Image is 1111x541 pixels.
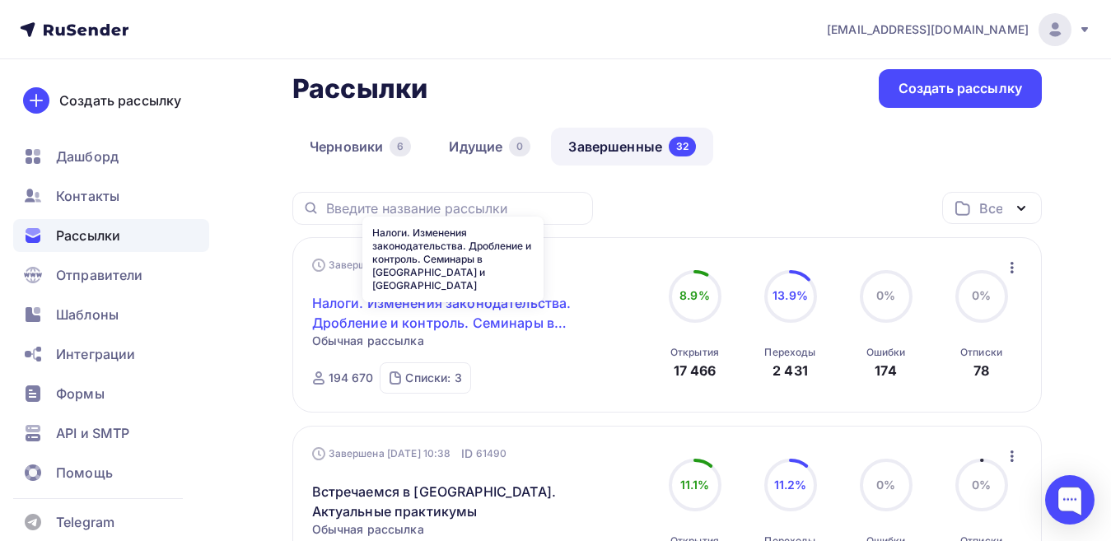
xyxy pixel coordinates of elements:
button: Все [942,192,1042,224]
a: Формы [13,377,209,410]
div: 2 431 [773,361,808,380]
div: 194 670 [329,370,374,386]
span: [EMAIL_ADDRESS][DOMAIN_NAME] [827,21,1029,38]
span: Обычная рассылка [312,333,424,349]
span: 0% [972,478,991,492]
span: API и SMTP [56,423,129,443]
div: Отписки [960,346,1002,359]
div: 32 [669,137,696,156]
div: 6 [390,137,411,156]
div: 17 466 [674,361,717,380]
div: Налоги. Изменения законодательства. Дробление и контроль. Семинары в [GEOGRAPHIC_DATA] и [GEOGRAP... [362,217,544,302]
a: [EMAIL_ADDRESS][DOMAIN_NAME] [827,13,1091,46]
div: Завершена [DATE] 10:38 [312,445,507,462]
span: 11.1% [680,478,710,492]
a: Завершенные32 [551,128,713,166]
a: Налоги. Изменения законодательства. Дробление и контроль. Семинары в [GEOGRAPHIC_DATA] и [GEOGRAP... [312,293,595,333]
h2: Рассылки [292,72,427,105]
a: Дашборд [13,140,209,173]
span: Отправители [56,265,143,285]
span: 13.9% [773,288,808,302]
span: Формы [56,384,105,403]
span: 0% [972,288,991,302]
span: Telegram [56,512,114,532]
a: Шаблоны [13,298,209,331]
a: Контакты [13,180,209,212]
a: Отправители [13,259,209,291]
div: 0 [509,137,530,156]
span: Контакты [56,186,119,206]
div: Создать рассылку [899,79,1022,98]
div: Завершена [DATE], 9:47 [312,257,502,273]
div: 174 [875,361,896,380]
div: Ошибки [866,346,906,359]
span: 0% [876,478,895,492]
a: Идущие0 [432,128,548,166]
span: 11.2% [774,478,807,492]
span: 0% [876,288,895,302]
a: Встречаемся в [GEOGRAPHIC_DATA]. Актуальные практикумы [312,482,595,521]
span: Помощь [56,463,113,483]
a: Рассылки [13,219,209,252]
span: 8.9% [679,288,710,302]
div: Открытия [670,346,719,359]
div: Создать рассылку [59,91,181,110]
span: Рассылки [56,226,120,245]
div: Все [979,198,1002,218]
span: Дашборд [56,147,119,166]
a: Черновики6 [292,128,428,166]
span: Обычная рассылка [312,521,424,538]
span: ID [461,445,473,462]
div: Переходы [764,346,815,359]
input: Введите название рассылки [326,199,583,217]
div: Списки: 3 [405,370,461,386]
span: Шаблоны [56,305,119,324]
div: 78 [973,361,989,380]
span: Интеграции [56,344,135,364]
span: 61490 [476,445,507,462]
